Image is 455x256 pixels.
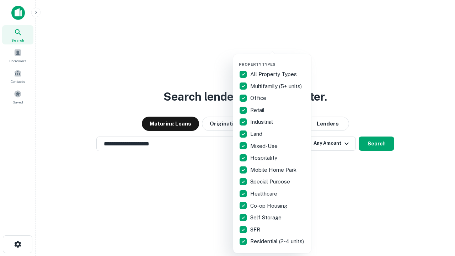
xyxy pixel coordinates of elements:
p: Industrial [250,118,274,126]
p: All Property Types [250,70,298,79]
p: Hospitality [250,154,279,162]
p: Office [250,94,268,102]
p: SFR [250,225,262,234]
p: Mixed-Use [250,142,279,150]
p: Multifamily (5+ units) [250,82,303,91]
p: Mobile Home Park [250,166,298,174]
iframe: Chat Widget [419,199,455,233]
p: Healthcare [250,190,279,198]
p: Co-op Housing [250,202,289,210]
p: Land [250,130,264,138]
p: Retail [250,106,266,114]
p: Residential (2-4 units) [250,237,305,246]
p: Self Storage [250,213,283,222]
span: Property Types [239,62,275,66]
p: Special Purpose [250,177,291,186]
